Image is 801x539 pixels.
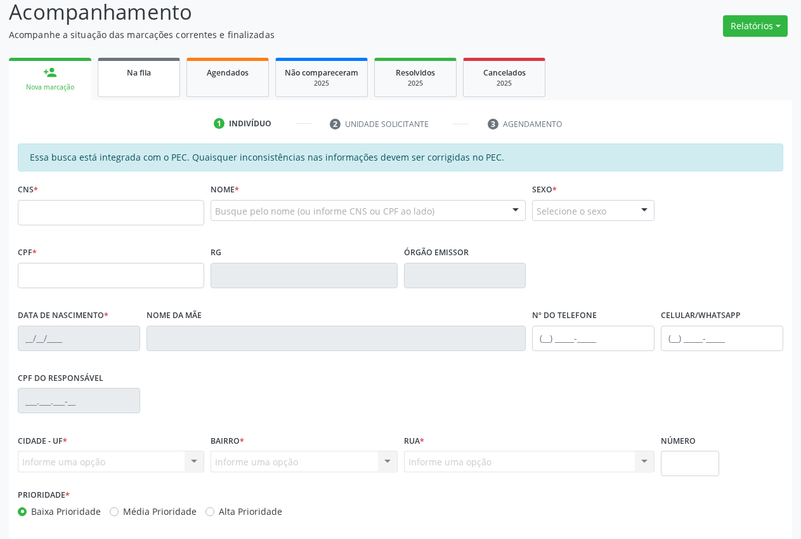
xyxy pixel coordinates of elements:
[18,180,38,200] label: CNS
[18,306,108,326] label: Data de nascimento
[404,243,469,263] label: Órgão emissor
[483,67,526,78] span: Cancelados
[18,431,67,451] label: Cidade - UF
[229,118,271,130] div: Indivíduo
[18,143,783,171] div: Essa busca está integrada com o PEC. Quaisquer inconsistências nas informações devem ser corrigid...
[532,326,654,351] input: (__) _____-_____
[211,243,221,263] label: RG
[396,67,435,78] span: Resolvidos
[18,369,103,389] label: CPF do responsável
[211,431,244,451] label: Bairro
[404,431,424,451] label: Rua
[207,67,249,78] span: Agendados
[285,67,358,78] span: Não compareceram
[18,388,140,413] input: ___.___.___-__
[18,83,82,92] div: Nova marcação
[384,79,447,88] div: 2025
[219,505,282,518] label: Alta Prioridade
[31,505,101,518] label: Baixa Prioridade
[537,204,606,218] span: Selecione o sexo
[661,326,783,351] input: (__) _____-_____
[18,243,37,263] label: CPF
[147,306,202,326] label: Nome da mãe
[472,79,536,88] div: 2025
[661,431,696,451] label: Número
[9,28,557,41] p: Acompanhe a situação das marcações correntes e finalizadas
[18,326,140,351] input: __/__/____
[532,306,597,326] label: Nº do Telefone
[215,204,434,218] span: Busque pelo nome (ou informe CNS ou CPF ao lado)
[214,118,225,130] div: 1
[211,180,239,200] label: Nome
[661,306,741,326] label: Celular/WhatsApp
[285,79,358,88] div: 2025
[723,15,788,37] button: Relatórios
[127,67,151,78] span: Na fila
[532,180,557,200] label: Sexo
[43,65,57,79] div: person_add
[123,505,197,518] label: Média Prioridade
